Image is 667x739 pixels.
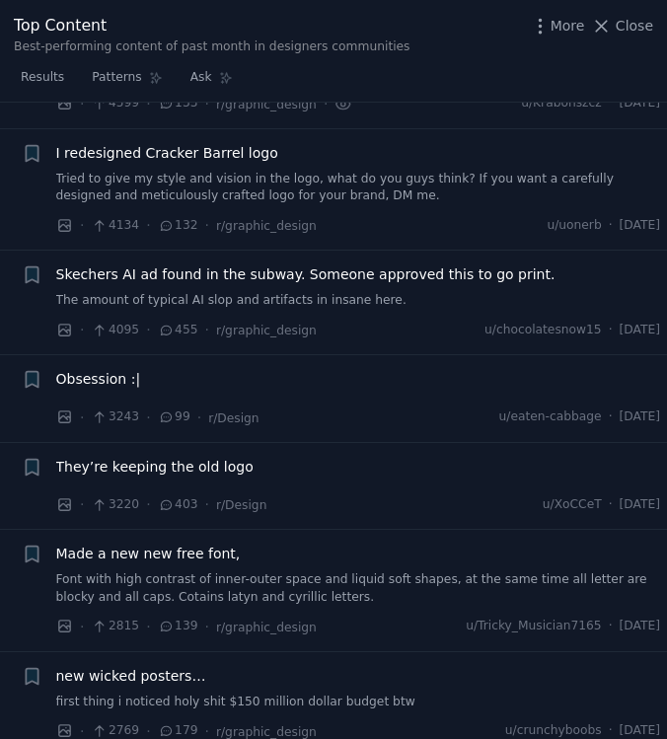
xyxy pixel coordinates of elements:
span: 3220 [91,496,139,514]
span: u/chocolatesnow15 [484,322,602,339]
span: · [146,94,150,114]
span: · [609,618,613,635]
button: More [530,16,585,37]
span: · [609,95,613,112]
span: [DATE] [620,95,660,112]
span: Patterns [92,69,141,87]
span: 139 [158,618,198,635]
span: 4599 [91,95,139,112]
a: first thing i noticed holy shit $150 million dollar budget btw [56,694,661,711]
span: 4095 [91,322,139,339]
span: · [146,320,150,340]
span: · [146,407,150,428]
span: r/graphic_design [216,725,317,739]
a: They’re keeping the old logo [56,457,254,478]
a: Tried to give my style and vision in the logo, what do you guys think? If you want a carefully de... [56,171,661,205]
span: · [80,494,84,515]
span: u/eaten-cabbage [499,408,602,426]
span: [DATE] [620,408,660,426]
span: · [80,320,84,340]
span: r/graphic_design [216,219,317,233]
span: [DATE] [620,618,660,635]
span: · [80,407,84,428]
span: · [80,215,84,236]
span: [DATE] [620,496,660,514]
span: [DATE] [620,322,660,339]
span: r/graphic_design [216,98,317,111]
a: Skechers AI ad found in the subway. Someone approved this to go print. [56,264,556,285]
a: Ask [184,62,240,103]
span: [DATE] [620,217,660,235]
a: Results [14,62,71,103]
span: · [204,320,208,340]
span: · [609,408,613,426]
span: 2815 [91,618,139,635]
span: · [146,494,150,515]
span: · [609,322,613,339]
span: 3243 [91,408,139,426]
span: 403 [158,496,198,514]
span: · [80,617,84,637]
div: Top Content [14,14,410,38]
span: r/graphic_design [216,621,317,634]
a: Patterns [85,62,169,103]
span: · [609,496,613,514]
span: · [204,215,208,236]
span: · [324,94,328,114]
span: r/Design [208,411,259,425]
a: The amount of typical AI slop and artifacts in insane here. [56,292,661,310]
span: u/uonerb [547,217,601,235]
a: I redesigned Cracker Barrel logo [56,143,278,164]
span: u/XoCCeT [543,496,602,514]
span: · [197,407,201,428]
span: Results [21,69,64,87]
a: Obsession :| [56,369,141,390]
span: · [146,617,150,637]
span: More [551,16,585,37]
a: Made a new new free font, [56,544,241,564]
span: · [80,94,84,114]
span: r/Design [216,498,266,512]
span: r/graphic_design [216,324,317,337]
span: · [146,215,150,236]
span: Close [616,16,653,37]
a: Font with high contrast of inner-outer space and liquid soft shapes, at the same time all letter ... [56,571,661,606]
div: Best-performing content of past month in designers communities [14,38,410,56]
span: 132 [158,217,198,235]
span: 4134 [91,217,139,235]
span: 99 [158,408,190,426]
span: · [204,617,208,637]
span: u/Tricky_Musician7165 [466,618,601,635]
span: Ask [190,69,212,87]
button: Close [591,16,653,37]
a: new wicked posters… [56,666,206,687]
span: · [204,94,208,114]
span: · [609,217,613,235]
span: 455 [158,322,198,339]
span: u/Krabonszcz [521,95,601,112]
span: 133 [158,95,198,112]
span: · [204,494,208,515]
